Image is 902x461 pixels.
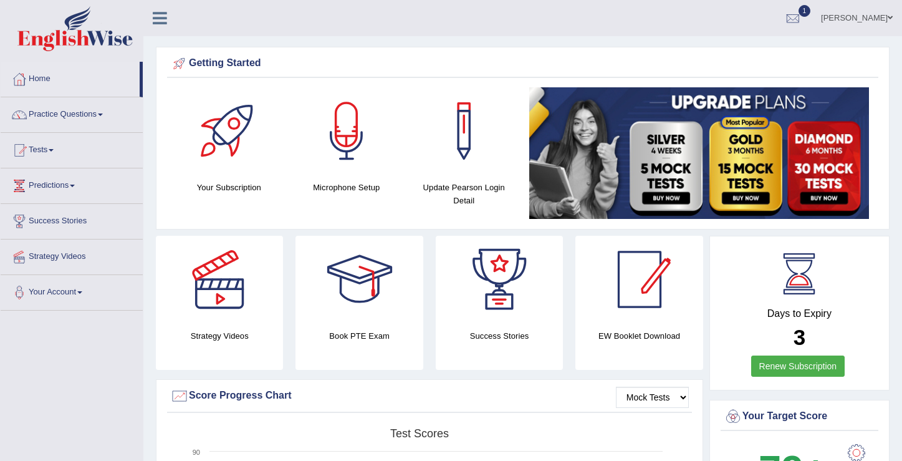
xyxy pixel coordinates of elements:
b: 3 [794,325,805,349]
h4: Success Stories [436,329,563,342]
div: Score Progress Chart [170,387,689,405]
a: Strategy Videos [1,240,143,271]
tspan: Test scores [390,427,449,440]
h4: Your Subscription [176,181,282,194]
h4: Microphone Setup [294,181,400,194]
div: Your Target Score [724,407,875,426]
h4: Book PTE Exam [295,329,423,342]
span: 1 [799,5,811,17]
img: small5.jpg [529,87,870,219]
h4: EW Booklet Download [575,329,703,342]
h4: Strategy Videos [156,329,283,342]
div: Getting Started [170,54,875,73]
a: Predictions [1,168,143,200]
a: Your Account [1,275,143,306]
a: Success Stories [1,204,143,235]
a: Practice Questions [1,97,143,129]
a: Tests [1,133,143,164]
h4: Update Pearson Login Detail [411,181,517,207]
h4: Days to Expiry [724,308,875,319]
a: Home [1,62,140,93]
text: 90 [193,449,200,456]
a: Renew Subscription [751,356,845,377]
